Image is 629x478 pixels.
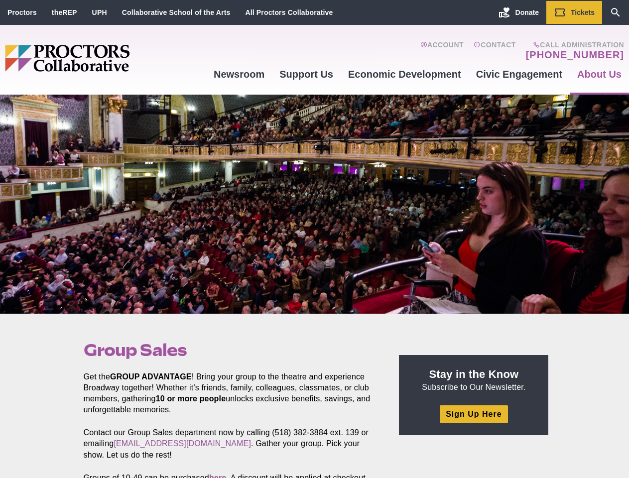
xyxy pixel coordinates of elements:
[110,372,192,381] strong: GROUP ADVANTAGE
[474,41,516,61] a: Contact
[156,394,226,403] strong: 10 or more people
[272,61,341,88] a: Support Us
[206,61,272,88] a: Newsroom
[92,8,107,16] a: UPH
[341,61,469,88] a: Economic Development
[52,8,77,16] a: theREP
[245,8,333,16] a: All Proctors Collaborative
[84,371,377,415] p: Get the ! Bring your group to the theatre and experience Broadway together! Whether it’s friends,...
[429,368,519,380] strong: Stay in the Know
[84,427,377,460] p: Contact our Group Sales department now by calling (518) 382-3884 ext. 139 or emailing . Gather yo...
[122,8,231,16] a: Collaborative School of the Arts
[491,1,546,24] a: Donate
[571,8,595,16] span: Tickets
[546,1,602,24] a: Tickets
[420,41,464,61] a: Account
[523,41,624,49] span: Call Administration
[84,341,377,359] h1: Group Sales
[114,439,251,448] a: [EMAIL_ADDRESS][DOMAIN_NAME]
[602,1,629,24] a: Search
[5,45,206,72] img: Proctors logo
[515,8,539,16] span: Donate
[7,8,37,16] a: Proctors
[440,405,507,423] a: Sign Up Here
[570,61,629,88] a: About Us
[411,367,536,393] p: Subscribe to Our Newsletter.
[469,61,570,88] a: Civic Engagement
[526,49,624,61] a: [PHONE_NUMBER]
